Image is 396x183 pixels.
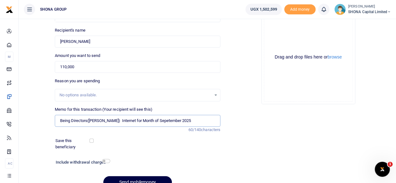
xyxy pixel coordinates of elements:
[243,4,284,15] li: Wallet ballance
[55,115,220,127] input: Enter extra information
[245,4,281,15] a: UGX 1,502,599
[55,53,100,59] label: Amount you want to send
[334,4,346,15] img: profile-user
[334,4,391,15] a: profile-user [PERSON_NAME] SHONA Capital Limited
[56,160,107,165] h6: Include withdrawal charges
[348,4,391,9] small: [PERSON_NAME]
[284,7,316,11] a: Add money
[328,55,342,59] button: browse
[38,7,69,12] span: SHONA GROUP
[348,9,391,15] span: SHONA Capital Limited
[284,4,316,15] span: Add money
[55,138,91,150] label: Save this beneficiary
[375,162,390,177] iframe: Intercom live chat
[188,127,201,132] span: 60/140
[55,61,220,73] input: UGX
[5,52,13,62] li: M
[201,127,220,132] span: characters
[55,36,220,48] input: Loading name...
[5,158,13,169] li: Ac
[55,27,85,33] label: Recipient's name
[55,106,152,113] label: Memo for this transaction (Your recipient will see this)
[261,10,355,104] div: File Uploader
[6,6,13,13] img: logo-small
[388,162,393,167] span: 1
[6,7,13,12] a: logo-small logo-large logo-large
[284,4,316,15] li: Toup your wallet
[250,6,277,13] span: UGX 1,502,599
[59,92,211,98] div: No options available.
[264,54,352,60] div: Drag and drop files here or
[55,78,100,84] label: Reason you are spending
